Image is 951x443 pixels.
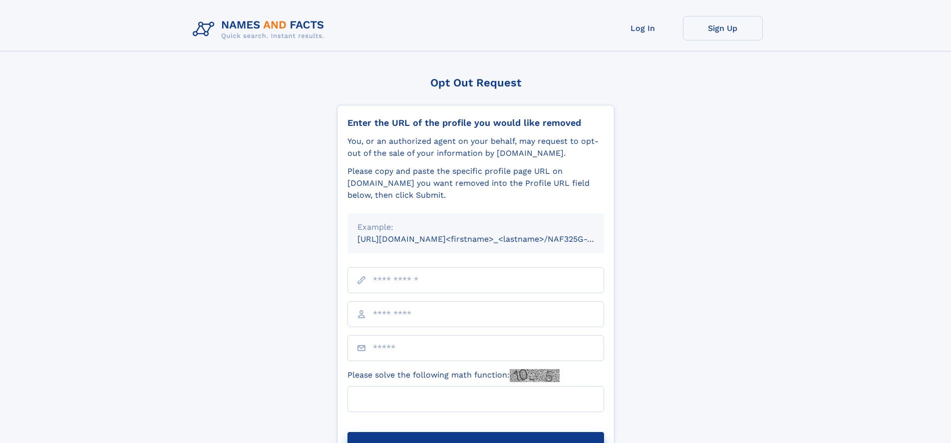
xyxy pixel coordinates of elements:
[347,369,560,382] label: Please solve the following math function:
[337,76,615,89] div: Opt Out Request
[189,16,332,43] img: Logo Names and Facts
[347,117,604,128] div: Enter the URL of the profile you would like removed
[683,16,763,40] a: Sign Up
[347,135,604,159] div: You, or an authorized agent on your behalf, may request to opt-out of the sale of your informatio...
[357,234,623,244] small: [URL][DOMAIN_NAME]<firstname>_<lastname>/NAF325G-xxxxxxxx
[357,221,594,233] div: Example:
[603,16,683,40] a: Log In
[347,165,604,201] div: Please copy and paste the specific profile page URL on [DOMAIN_NAME] you want removed into the Pr...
